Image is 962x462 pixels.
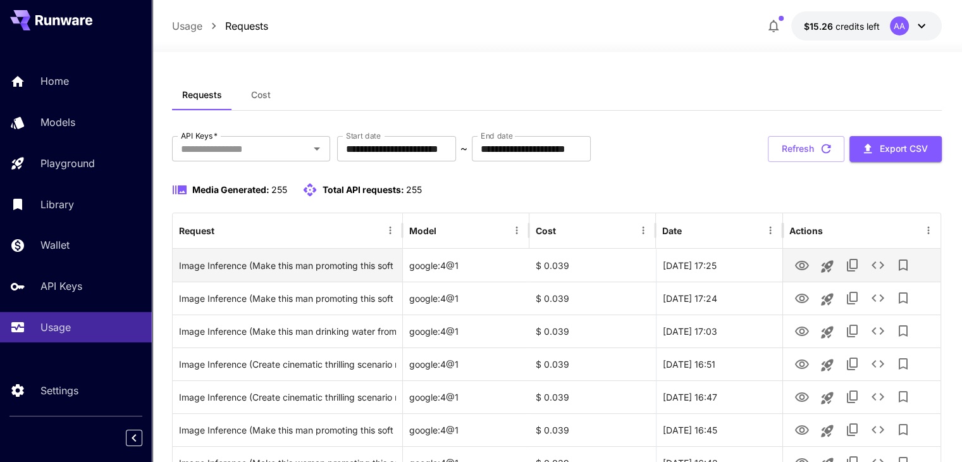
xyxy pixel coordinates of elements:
[179,348,396,380] div: Click to copy prompt
[529,413,656,446] div: $ 0.039
[762,222,779,239] button: Menu
[323,184,404,195] span: Total API requests:
[891,351,916,377] button: Add to library
[849,136,942,162] button: Export CSV
[791,11,942,41] button: $15.26018AA
[40,320,71,335] p: Usage
[891,417,916,442] button: Add to library
[683,222,701,239] button: Sort
[529,380,656,413] div: $ 0.039
[126,430,142,446] button: Collapse sidebar
[40,115,75,130] p: Models
[804,21,836,32] span: $15.26
[815,254,840,279] button: Launch in playground
[172,18,202,34] a: Usage
[179,249,396,282] div: Click to copy prompt
[438,222,455,239] button: Sort
[840,384,865,409] button: Copy TaskUUID
[529,347,656,380] div: $ 0.039
[656,315,782,347] div: 01 Oct, 2025 17:03
[789,351,815,377] button: View
[789,225,823,236] div: Actions
[529,249,656,282] div: $ 0.039
[815,385,840,411] button: Launch in playground
[179,414,396,446] div: Click to copy prompt
[815,320,840,345] button: Launch in playground
[891,384,916,409] button: Add to library
[804,20,880,33] div: $15.26018
[536,225,556,236] div: Cost
[403,315,529,347] div: google:4@1
[40,197,74,212] p: Library
[815,287,840,312] button: Launch in playground
[381,222,399,239] button: Menu
[179,315,396,347] div: Click to copy prompt
[891,285,916,311] button: Add to library
[789,384,815,409] button: View
[40,237,70,253] p: Wallet
[40,278,82,294] p: API Keys
[865,351,891,377] button: See details
[182,89,222,101] span: Requests
[656,380,782,413] div: 01 Oct, 2025 16:47
[865,253,891,278] button: See details
[403,413,529,446] div: google:4@1
[216,222,233,239] button: Sort
[40,383,78,398] p: Settings
[406,184,422,195] span: 255
[481,130,512,141] label: End date
[179,282,396,315] div: Click to copy prompt
[656,347,782,380] div: 01 Oct, 2025 16:51
[891,318,916,344] button: Add to library
[181,130,218,141] label: API Keys
[865,384,891,409] button: See details
[251,89,271,101] span: Cost
[656,282,782,315] div: 01 Oct, 2025 17:24
[557,222,575,239] button: Sort
[135,427,152,449] div: Collapse sidebar
[346,130,381,141] label: Start date
[529,315,656,347] div: $ 0.039
[789,252,815,278] button: View
[308,140,326,158] button: Open
[40,73,69,89] p: Home
[789,318,815,344] button: View
[815,353,840,378] button: Launch in playground
[865,318,891,344] button: See details
[656,249,782,282] div: 01 Oct, 2025 17:25
[789,285,815,311] button: View
[840,285,865,311] button: Copy TaskUUID
[529,282,656,315] div: $ 0.039
[865,285,891,311] button: See details
[271,184,287,195] span: 255
[891,253,916,278] button: Add to library
[920,222,937,239] button: Menu
[789,416,815,442] button: View
[840,318,865,344] button: Copy TaskUUID
[192,184,269,195] span: Media Generated:
[403,380,529,413] div: google:4@1
[840,351,865,377] button: Copy TaskUUID
[634,222,652,239] button: Menu
[815,418,840,444] button: Launch in playground
[865,417,891,442] button: See details
[768,136,844,162] button: Refresh
[172,18,268,34] nav: breadcrumb
[225,18,268,34] a: Requests
[179,381,396,413] div: Click to copy prompt
[40,156,95,171] p: Playground
[409,225,436,236] div: Model
[403,347,529,380] div: google:4@1
[508,222,526,239] button: Menu
[656,413,782,446] div: 01 Oct, 2025 16:45
[460,141,467,156] p: ~
[403,249,529,282] div: google:4@1
[890,16,909,35] div: AA
[840,253,865,278] button: Copy TaskUUID
[836,21,880,32] span: credits left
[403,282,529,315] div: google:4@1
[179,225,214,236] div: Request
[662,225,682,236] div: Date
